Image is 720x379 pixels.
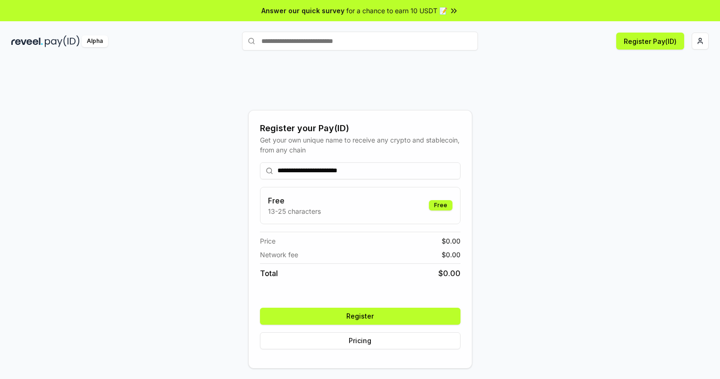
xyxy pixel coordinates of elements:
[260,332,460,349] button: Pricing
[346,6,447,16] span: for a chance to earn 10 USDT 📝
[11,35,43,47] img: reveel_dark
[442,236,460,246] span: $ 0.00
[260,250,298,260] span: Network fee
[268,206,321,216] p: 13-25 characters
[45,35,80,47] img: pay_id
[438,268,460,279] span: $ 0.00
[268,195,321,206] h3: Free
[260,236,276,246] span: Price
[260,122,460,135] div: Register your Pay(ID)
[429,200,452,211] div: Free
[260,135,460,155] div: Get your own unique name to receive any crypto and stablecoin, from any chain
[261,6,344,16] span: Answer our quick survey
[260,268,278,279] span: Total
[82,35,108,47] div: Alpha
[616,33,684,50] button: Register Pay(ID)
[260,308,460,325] button: Register
[442,250,460,260] span: $ 0.00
